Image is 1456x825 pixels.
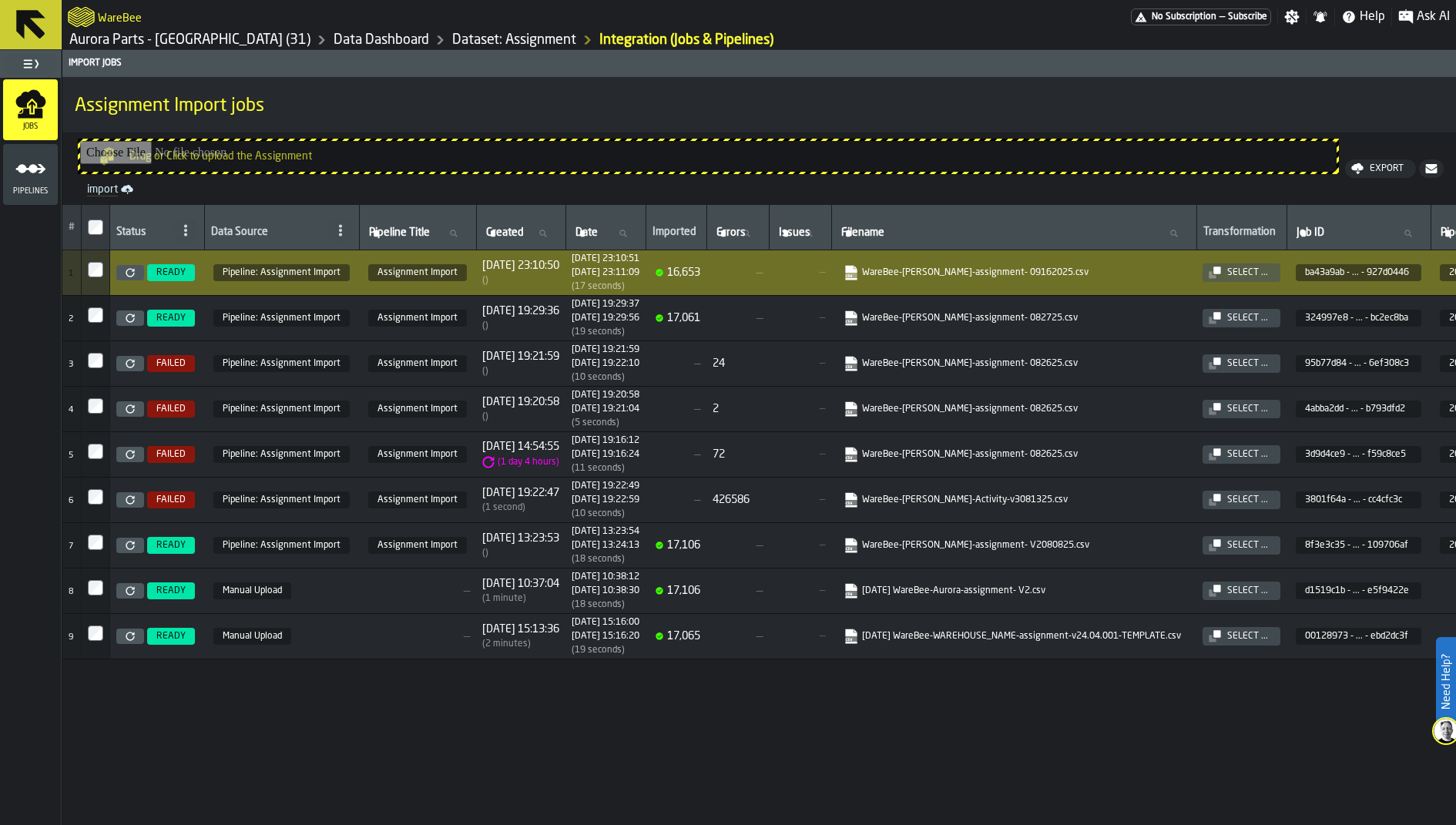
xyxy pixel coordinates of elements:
[3,144,58,206] li: menu Pipelines
[779,226,810,239] span: label
[88,625,103,641] input: InputCheckbox-label-react-aria6909154875-:r6b:
[1203,582,1280,600] button: button-Select ...
[482,639,559,649] div: Time between creation and start (import delay / Re-Import)
[776,223,825,243] input: label
[775,449,825,460] span: —
[69,542,73,551] span: 7
[62,50,1456,77] header: Import Jobs
[652,357,700,370] span: —
[1221,404,1274,414] div: Select ...
[69,270,73,278] span: 1
[366,223,470,243] input: label
[368,355,467,372] span: Assignment Import
[482,320,559,331] div: Time between creation and start (import delay / Re-Import)
[667,267,700,278] span: 16,653
[844,583,1181,599] a: link-to-https://s3.eu-west-1.amazonaws.com/import.app.warebee.com/d1519c1b-5f29-48d1-9ffc-47aee5f...
[213,537,350,554] span: 260c1332-de4b-462a-87e1-d38399fd0c8d
[88,220,103,235] label: InputCheckbox-label-react-aria6909154875-:r5o:
[1219,12,1225,22] span: —
[844,310,1181,326] a: link-to-https://s3.eu-west-1.amazonaws.com/import.app.warebee.com/324997e8-d894-4022-8f11-3ababc2...
[1221,495,1274,505] div: Select ...
[144,491,198,508] a: FAILED
[1296,310,1421,327] span: 324997e8-d894-4022-8f11-3ababc2ec8ba
[572,390,639,401] div: Started at 1756318858975
[88,307,103,323] input: InputCheckbox-label-react-aria6909154875-:r64:
[156,404,186,414] span: FAILED
[652,403,700,415] span: —
[1307,9,1334,25] label: button-toggle-Notifications
[667,585,700,596] span: 17,106
[88,262,103,277] input: InputCheckbox-label-react-aria6909154875-:r63:
[572,372,639,383] div: Import duration (start to completion)
[88,580,103,595] input: InputCheckbox-label-react-aria6909154875-:r6a:
[369,226,430,239] span: label
[88,535,103,550] input: InputCheckbox-label-react-aria6909154875-:r69:
[334,32,429,49] a: link-to-/wh/i/aa2e4adb-2cd5-4688-aa4a-ec82bcf75d46/data
[713,585,763,597] span: —
[1203,354,1280,373] button: button-Select ...
[572,554,639,565] div: Import duration (start to completion)
[844,447,1181,462] a: link-to-https://s3.eu-west-1.amazonaws.com/import.app.warebee.com/3d9d4ce9-8707-4fd0-99f6-9f3af59...
[69,497,73,505] span: 6
[368,491,467,508] span: Assignment Import
[1228,12,1267,22] span: Subscribe
[713,539,763,552] span: —
[452,32,576,49] a: link-to-/wh/i/aa2e4adb-2cd5-4688-aa4a-ec82bcf75d46/data/assignments/
[116,226,170,241] div: Status
[144,264,198,281] a: READY
[213,582,291,599] span: Manual Upload
[156,585,186,596] span: READY
[1297,226,1324,239] span: label
[482,623,559,636] span: [DATE] 15:13:36
[3,79,58,141] li: menu Jobs
[775,267,825,278] span: —
[156,449,186,460] span: FAILED
[88,489,103,505] input: InputCheckbox-label-react-aria6909154875-:r68:
[775,495,825,505] span: —
[482,260,559,272] span: [DATE] 23:10:50
[144,355,198,372] a: FAILED
[88,444,103,459] input: InputCheckbox-label-react-aria6909154875-:r67:
[1203,491,1280,509] button: button-Select ...
[69,588,73,596] span: 8
[572,267,639,278] div: Completed at 1758147069148
[844,356,1181,371] a: link-to-https://s3.eu-west-1.amazonaws.com/import.app.warebee.com/95b77d84-9c02-4431-b20f-4fda6ef...
[1296,355,1421,372] span: 95b77d84-9c02-4431-b20f-4fda6ef308c3
[1305,540,1409,551] span: 8f3e3c35 - ... - 109706af
[68,3,95,31] a: logo-header
[572,313,639,324] div: Completed at 1756319396914
[144,628,198,645] a: READY
[840,307,1187,329] span: WareBee-Aurora Reno-assignment- 082725.csv
[1203,263,1280,282] button: button-Select ...
[1305,631,1409,642] span: 00128973 - ... - ebd2dc3f
[211,226,325,241] div: Data Source
[1305,404,1409,414] span: 4abba2dd - ... - b793dfd2
[667,631,700,642] span: 17,065
[1203,536,1280,555] button: button-Select ...
[572,585,639,596] div: Completed at 1754645910967
[1438,639,1454,725] label: Need Help?
[775,404,825,414] span: —
[69,32,310,49] a: link-to-/wh/i/aa2e4adb-2cd5-4688-aa4a-ec82bcf75d46
[69,451,73,460] span: 5
[144,310,198,327] a: READY
[365,585,470,597] span: —
[482,366,559,377] div: Time between creation and start (import delay / Re-Import)
[483,223,559,243] input: label
[1296,446,1421,463] span: 3d9d4ce9-8707-4fd0-99f6-9f3af59c8ce5
[3,122,58,131] span: Jobs
[1296,582,1421,599] span: d1519c1b-5f29-48d1-9ffc-47aee5f9422e
[652,448,700,461] span: —
[365,630,470,642] span: —
[667,540,700,551] span: 17,106
[1419,159,1444,178] button: button-
[652,494,700,506] span: —
[482,275,559,286] div: Time between creation and start (import delay / Re-Import)
[1360,8,1385,26] span: Help
[69,222,75,233] span: #
[88,398,103,414] label: InputCheckbox-label-react-aria6909154875-:r66:
[713,494,763,506] div: 426586
[575,226,598,239] span: label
